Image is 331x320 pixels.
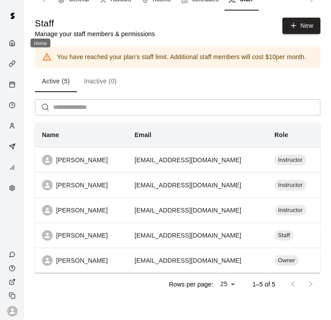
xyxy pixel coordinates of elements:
p: Rows per page: [169,280,213,289]
a: View public page [2,275,24,289]
a: Visit help center [2,261,24,275]
td: [EMAIL_ADDRESS][DOMAIN_NAME] [128,223,267,248]
div: Owner [274,255,299,266]
span: Staff [274,231,293,240]
div: [PERSON_NAME] [42,255,121,266]
b: Role [274,131,288,138]
b: Name [42,131,59,138]
h5: Staff [35,18,155,30]
button: Active (5) [35,71,77,92]
div: Instructor [274,180,306,190]
div: [PERSON_NAME] [42,205,121,216]
div: 25 [217,278,238,290]
td: [EMAIL_ADDRESS][DOMAIN_NAME] [128,147,267,172]
div: Staff [274,230,293,241]
span: Owner [274,257,299,265]
div: [PERSON_NAME] [42,230,121,241]
button: Inactive (0) [77,71,124,92]
div: [PERSON_NAME] [42,155,121,165]
td: [EMAIL_ADDRESS][DOMAIN_NAME] [128,248,267,273]
div: [PERSON_NAME] [42,180,121,190]
span: Instructor [274,181,306,190]
img: Swift logo [4,7,21,25]
div: Instructor [274,205,306,216]
b: Email [135,131,152,138]
div: Home [30,39,50,48]
div: Instructor [274,155,306,165]
span: Instructor [274,206,306,215]
td: [EMAIL_ADDRESS][DOMAIN_NAME] [128,197,267,223]
p: 1–5 of 5 [252,280,275,289]
td: [EMAIL_ADDRESS][DOMAIN_NAME] [128,172,267,197]
table: simple table [35,123,320,273]
a: Contact Us [2,248,24,261]
div: You have reached your plan's staff limit. Additional staff members will cost $ 10 per month. [57,49,306,65]
span: Instructor [274,156,306,164]
p: Manage your staff members & permissions [35,30,155,38]
div: Copy public page link [2,289,24,302]
a: New [282,18,320,34]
